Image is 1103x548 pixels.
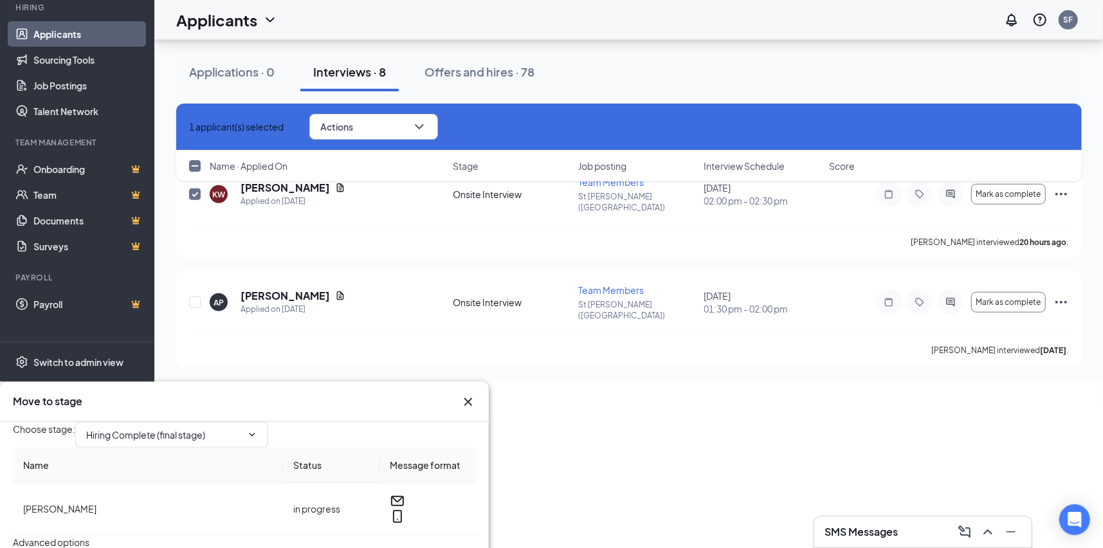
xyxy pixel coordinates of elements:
span: 01:30 pm - 02:00 pm [704,302,822,315]
div: Applied on [DATE] [241,195,345,208]
div: Switch to admin view [33,356,123,369]
div: [DATE] [704,289,822,315]
svg: Notifications [1004,12,1019,28]
div: Open Intercom Messenger [1059,504,1090,535]
h3: Move to stage [13,394,82,408]
span: 1 applicant(s) selected [189,120,284,134]
svg: Tag [912,189,927,199]
a: Applicants [33,21,143,47]
span: Score [830,160,855,172]
span: Mark as complete [976,298,1041,307]
svg: ChevronDown [247,430,257,440]
svg: ChevronDown [412,119,427,134]
button: Mark as complete [971,184,1046,205]
div: AP [214,297,224,308]
svg: Ellipses [1053,187,1069,202]
th: Name [13,448,283,483]
h1: Applicants [176,9,257,31]
svg: ActiveChat [943,297,958,307]
svg: ComposeMessage [957,524,972,540]
svg: ChevronDown [262,12,278,28]
span: Job posting [578,160,626,172]
p: St [PERSON_NAME] ([GEOGRAPHIC_DATA]) [578,191,696,213]
p: [PERSON_NAME] interviewed . [911,237,1069,248]
span: Mark as complete [976,190,1041,199]
a: Job Postings [33,73,143,98]
span: Name · Applied On [210,160,287,172]
span: Team Members [578,284,644,296]
svg: ChevronUp [980,524,996,540]
svg: QuestionInfo [1032,12,1048,28]
div: Onsite Interview [453,188,570,201]
svg: Email [390,493,405,509]
a: OnboardingCrown [33,156,143,182]
svg: Minimize [1003,524,1019,540]
span: [PERSON_NAME] [23,503,96,515]
p: St [PERSON_NAME] ([GEOGRAPHIC_DATA]) [578,299,696,321]
th: Message format [379,448,476,483]
td: in progress [283,483,379,535]
span: Interview Schedule [704,160,785,172]
span: Stage [453,160,479,172]
svg: Cross [460,394,476,410]
div: [DATE] [704,181,822,207]
b: 20 hours ago [1020,237,1067,247]
button: ChevronUp [978,522,998,542]
h3: SMS Messages [825,525,898,539]
div: Onsite Interview [453,296,570,309]
div: Team Management [15,137,141,148]
div: Interviews · 8 [313,64,386,80]
th: Status [283,448,379,483]
div: Payroll [15,272,141,283]
svg: Tag [912,297,927,307]
span: Actions [320,122,353,131]
button: Close [460,394,476,410]
div: Applications · 0 [189,64,275,80]
div: Hiring [15,2,141,13]
button: Minimize [1001,522,1021,542]
b: [DATE] [1041,345,1067,355]
p: [PERSON_NAME] interviewed . [932,345,1069,356]
span: Choose stage : [13,422,75,448]
svg: Ellipses [1053,295,1069,310]
svg: Settings [15,356,28,369]
svg: Note [881,189,897,199]
button: ComposeMessage [954,522,975,542]
h5: [PERSON_NAME] [241,289,330,303]
div: SF [1064,14,1073,25]
svg: Note [881,297,897,307]
a: PayrollCrown [33,291,143,317]
a: Talent Network [33,98,143,124]
span: 02:00 pm - 02:30 pm [704,194,822,207]
button: Mark as complete [971,292,1046,313]
a: TeamCrown [33,182,143,208]
a: Sourcing Tools [33,47,143,73]
svg: Document [335,291,345,301]
div: KW [212,189,225,200]
a: SurveysCrown [33,233,143,259]
svg: MobileSms [390,509,405,524]
a: DocumentsCrown [33,208,143,233]
div: Offers and hires · 78 [424,64,534,80]
button: ActionsChevronDown [309,114,438,140]
svg: ActiveChat [943,189,958,199]
div: Applied on [DATE] [241,303,345,316]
